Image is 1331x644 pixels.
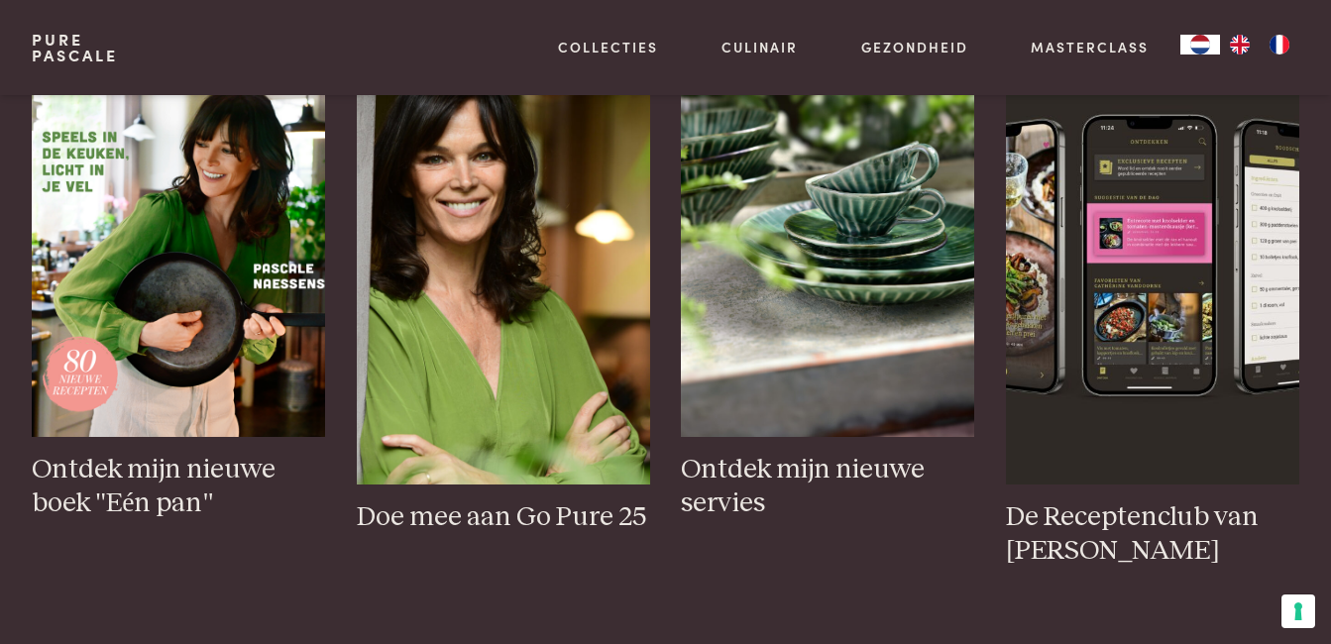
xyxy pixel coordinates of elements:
[357,45,650,534] a: pascale_foto Doe mee aan Go Pure 25
[1180,35,1220,54] a: NL
[1220,35,1260,54] a: EN
[1006,500,1299,569] h3: De Receptenclub van [PERSON_NAME]
[1281,594,1315,628] button: Uw voorkeuren voor toestemming voor trackingtechnologieën
[357,500,650,535] h3: Doe mee aan Go Pure 25
[357,45,650,484] img: pascale_foto
[1180,35,1220,54] div: Language
[721,37,798,57] a: Culinair
[1180,35,1299,54] aside: Language selected: Nederlands
[32,32,118,63] a: PurePascale
[1006,45,1299,484] img: iPhone 13 Pro Mockup front and side view
[1220,35,1299,54] ul: Language list
[861,37,968,57] a: Gezondheid
[32,453,325,521] h3: Ontdek mijn nieuwe boek "Eén pan"
[1006,45,1299,569] a: iPhone 13 Pro Mockup front and side view De Receptenclub van [PERSON_NAME]
[1031,37,1149,57] a: Masterclass
[558,37,658,57] a: Collecties
[1260,35,1299,54] a: FR
[681,453,974,521] h3: Ontdek mijn nieuwe servies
